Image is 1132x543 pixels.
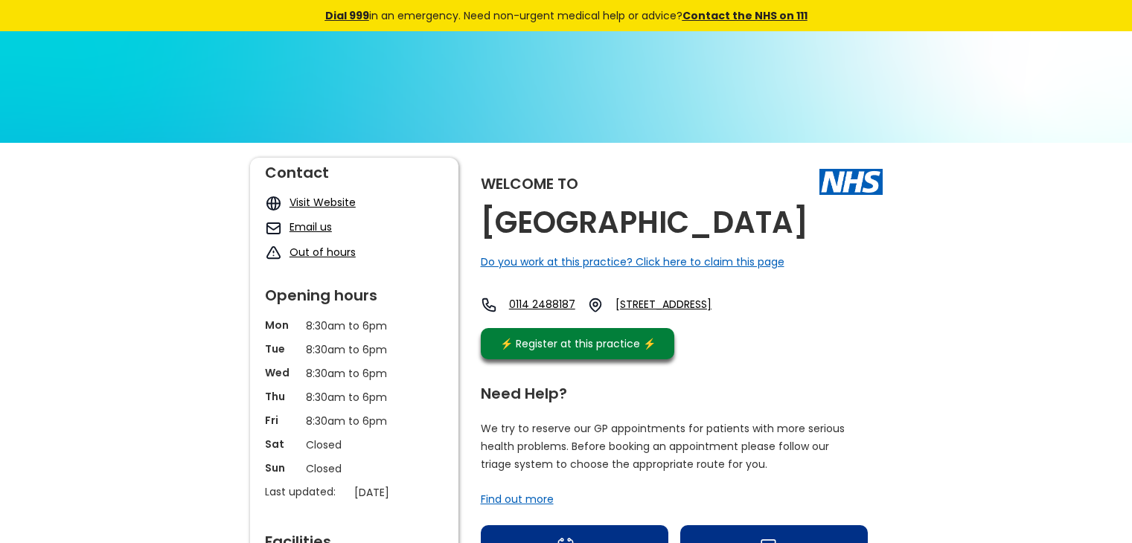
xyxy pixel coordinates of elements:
p: 8:30am to 6pm [306,389,403,405]
div: in an emergency. Need non-urgent medical help or advice? [224,7,909,24]
p: 8:30am to 6pm [306,413,403,429]
img: exclamation icon [265,245,282,262]
img: globe icon [265,195,282,212]
p: 8:30am to 6pm [306,341,403,358]
p: 8:30am to 6pm [306,318,403,334]
img: The NHS logo [819,169,883,194]
img: telephone icon [481,297,497,313]
p: Closed [306,437,403,453]
p: Sat [265,437,298,452]
img: practice location icon [587,297,604,313]
a: Email us [290,219,332,234]
p: Mon [265,318,298,332]
p: 8:30am to 6pm [306,365,403,382]
a: Out of hours [290,245,356,260]
p: We try to reserve our GP appointments for patients with more serious health problems. Before book... [481,420,845,473]
a: ⚡️ Register at this practice ⚡️ [481,328,674,359]
a: Dial 999 [325,8,369,23]
a: Visit Website [290,195,356,210]
h2: [GEOGRAPHIC_DATA] [481,206,808,240]
a: 0114 2488187 [509,297,575,313]
div: Opening hours [265,280,444,303]
p: Fri [265,413,298,428]
p: Sun [265,460,298,475]
a: Do you work at this practice? Click here to claim this page [481,254,784,269]
div: Welcome to [481,176,578,191]
p: Closed [306,460,403,477]
p: Wed [265,365,298,380]
p: Tue [265,341,298,356]
div: ⚡️ Register at this practice ⚡️ [493,335,664,352]
div: Need Help? [481,379,868,401]
p: [DATE] [354,484,451,501]
img: mail icon [265,219,282,237]
div: Contact [265,158,444,180]
a: [STREET_ADDRESS] [615,297,748,313]
a: Contact the NHS on 111 [682,8,808,23]
a: Find out more [481,492,554,507]
p: Last updated: [265,484,347,499]
p: Thu [265,389,298,404]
